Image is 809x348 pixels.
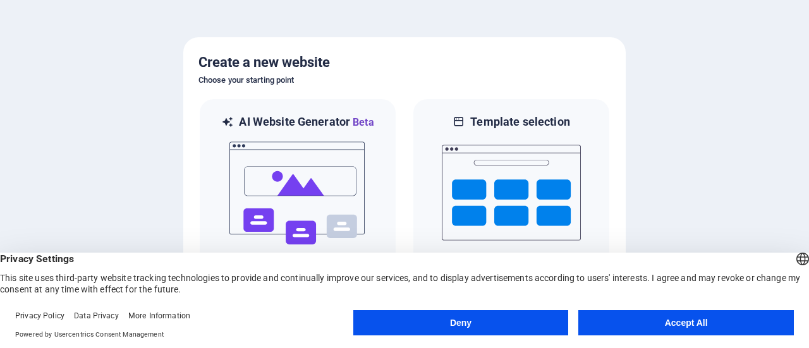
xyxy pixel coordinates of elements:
div: AI Website GeneratorBetaaiLet the AI Website Generator create a website based on your input. [198,98,397,296]
h6: Choose your starting point [198,73,611,88]
img: ai [228,130,367,256]
span: Beta [350,116,374,128]
h6: Template selection [470,114,569,129]
div: Template selectionChoose from 150+ templates and adjust it to you needs. [412,98,611,296]
h6: AI Website Generator [239,114,374,130]
h5: Create a new website [198,52,611,73]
